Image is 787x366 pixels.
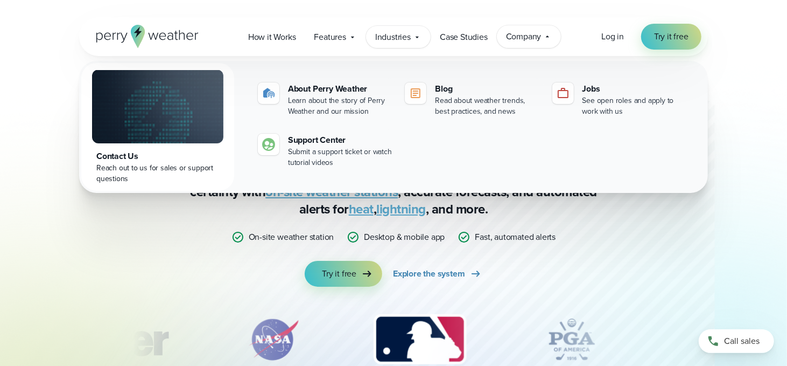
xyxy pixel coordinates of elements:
[178,166,609,218] p: Stop relying on weather apps you can’t trust — Perry Weather delivers certainty with , accurate f...
[288,82,392,95] div: About Perry Weather
[254,129,396,172] a: Support Center Submit a support ticket or watch tutorial videos
[557,87,570,100] img: jobs-icon-1.svg
[288,95,392,117] div: Learn about the story of Perry Weather and our mission
[314,31,346,44] span: Features
[375,31,411,44] span: Industries
[409,87,422,100] img: blog-icon.svg
[582,95,686,117] div: See open roles and apply to work with us
[349,199,374,219] a: heat
[322,267,356,280] span: Try it free
[435,82,539,95] div: Blog
[288,147,392,168] div: Submit a support ticket or watch tutorial videos
[376,199,426,219] a: lightning
[548,78,691,121] a: Jobs See open roles and apply to work with us
[431,26,497,48] a: Case Studies
[699,329,774,353] a: Call sales
[641,24,701,50] a: Try it free
[96,150,219,163] div: Contact Us
[248,31,296,44] span: How it Works
[249,231,334,244] p: On-site weather station
[654,30,688,43] span: Try it free
[724,335,760,348] span: Call sales
[364,231,445,244] p: Desktop & mobile app
[400,78,543,121] a: Blog Read about weather trends, best practices, and news
[288,134,392,147] div: Support Center
[475,231,556,244] p: Fast, automated alerts
[582,82,686,95] div: Jobs
[440,31,488,44] span: Case Studies
[305,261,382,287] a: Try it free
[262,87,275,100] img: about-icon.svg
[435,95,539,117] div: Read about weather trends, best practices, and news
[393,267,465,280] span: Explore the system
[254,78,396,121] a: About Perry Weather Learn about the story of Perry Weather and our mission
[96,163,219,184] div: Reach out to us for sales or support questions
[81,63,234,191] a: Contact Us Reach out to us for sales or support questions
[262,138,275,151] img: contact-icon.svg
[239,26,305,48] a: How it Works
[506,30,542,43] span: Company
[393,261,482,287] a: Explore the system
[601,30,624,43] a: Log in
